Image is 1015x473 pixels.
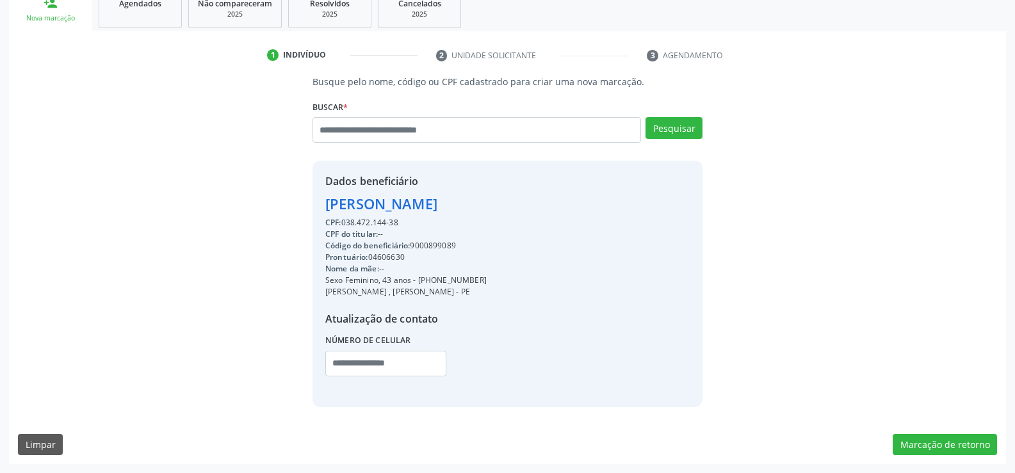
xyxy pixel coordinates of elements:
[283,49,326,61] div: Indivíduo
[325,240,410,251] span: Código do beneficiário:
[313,97,348,117] label: Buscar
[325,263,379,274] span: Nome da mãe:
[325,252,487,263] div: 04606630
[313,75,702,88] p: Busque pelo nome, código ou CPF cadastrado para criar uma nova marcação.
[325,173,487,189] div: Dados beneficiário
[646,117,702,139] button: Pesquisar
[325,228,487,240] div: --
[325,311,487,326] div: Atualização de contato
[325,275,487,286] div: Sexo Feminino, 43 anos - [PHONE_NUMBER]
[325,331,411,351] label: Número de celular
[298,10,362,19] div: 2025
[325,263,487,275] div: --
[387,10,451,19] div: 2025
[18,434,63,456] button: Limpar
[325,240,487,252] div: 9000899089
[325,228,378,239] span: CPF do titular:
[893,434,997,456] button: Marcação de retorno
[325,193,487,214] div: [PERSON_NAME]
[198,10,272,19] div: 2025
[325,286,487,298] div: [PERSON_NAME] , [PERSON_NAME] - PE
[325,252,368,262] span: Prontuário:
[18,13,83,23] div: Nova marcação
[325,217,341,228] span: CPF:
[325,217,487,228] div: 038.472.144-38
[267,49,279,61] div: 1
